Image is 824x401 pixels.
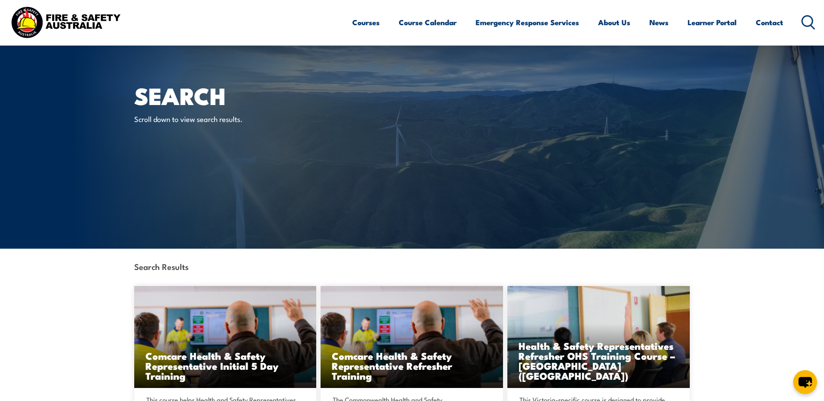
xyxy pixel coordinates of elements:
[756,11,783,34] a: Contact
[146,351,305,381] h3: Comcare Health & Safety Representative Initial 5 Day Training
[519,341,678,381] h3: Health & Safety Representatives Refresher OHS Training Course – [GEOGRAPHIC_DATA] ([GEOGRAPHIC_DA...
[649,11,668,34] a: News
[321,286,503,388] a: Comcare Health & Safety Representative Refresher Training
[332,351,492,381] h3: Comcare Health & Safety Representative Refresher Training
[134,85,349,105] h1: Search
[134,286,317,388] a: Comcare Health & Safety Representative Initial 5 Day Training
[476,11,579,34] a: Emergency Response Services
[352,11,380,34] a: Courses
[507,286,690,388] img: Health & Safety Representatives Initial OHS Training Course (VIC)
[399,11,457,34] a: Course Calendar
[134,260,189,272] strong: Search Results
[688,11,737,34] a: Learner Portal
[598,11,630,34] a: About Us
[507,286,690,388] a: Health & Safety Representatives Refresher OHS Training Course – [GEOGRAPHIC_DATA] ([GEOGRAPHIC_DA...
[793,370,817,394] button: chat-button
[321,286,503,388] img: Comcare Health & Safety Representative Initial 5 Day TRAINING
[134,286,317,388] img: Comcare Health & Safety Representative Initial 5 Day TRAINING
[134,114,293,124] p: Scroll down to view search results.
